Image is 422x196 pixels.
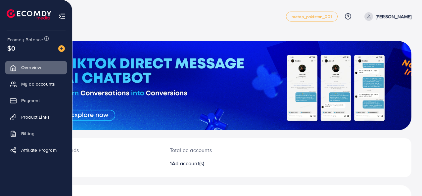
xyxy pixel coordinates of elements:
iframe: Chat [394,166,417,191]
span: $0 [7,43,15,53]
h2: $0 [45,157,154,169]
a: Billing [5,127,67,140]
a: My ad accounts [5,77,67,91]
img: image [58,45,65,52]
h2: 1 [170,160,248,167]
a: Overview [5,61,67,74]
span: Ad account(s) [172,160,204,167]
span: Affiliate Program [21,147,57,153]
img: logo [7,9,51,20]
span: Ecomdy Balance [7,36,43,43]
a: Affiliate Program [5,143,67,157]
a: Product Links [5,110,67,124]
a: [PERSON_NAME] [362,12,411,21]
span: Billing [21,130,34,137]
img: menu [58,13,66,20]
span: Payment [21,97,40,104]
a: metap_pakistan_001 [286,12,338,21]
p: Total ad accounts [170,146,248,154]
span: Overview [21,64,41,71]
span: My ad accounts [21,81,55,87]
p: [DATE] spends [45,146,154,154]
p: [PERSON_NAME] [376,13,411,20]
span: Product Links [21,114,50,120]
a: Payment [5,94,67,107]
span: metap_pakistan_001 [292,15,332,19]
